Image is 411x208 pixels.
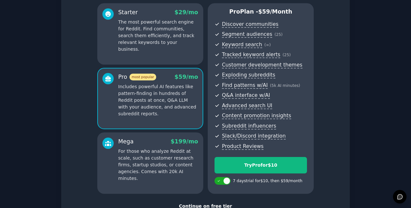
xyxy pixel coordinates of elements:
[118,19,198,53] p: The most powerful search engine for Reddit. Find communities, search them efficiently, and track ...
[222,72,275,78] span: Exploding subreddits
[222,82,268,89] span: Find patterns w/AI
[222,102,272,109] span: Advanced search UI
[118,8,138,16] div: Starter
[282,53,291,57] span: ( 25 )
[175,74,198,80] span: $ 59 /mo
[274,32,282,37] span: ( 25 )
[222,41,262,48] span: Keyword search
[175,9,198,16] span: $ 29 /mo
[215,8,307,16] p: Pro Plan -
[270,83,300,88] span: ( 5k AI minutes )
[215,157,307,173] button: TryProfor$10
[118,148,198,182] p: For those who analyze Reddit at scale, such as customer research firms, startup studios, or conte...
[258,8,292,15] span: $ 59 /month
[222,62,302,68] span: Customer development themes
[129,74,157,80] span: most popular
[215,162,307,169] div: Try Pro for $10
[222,92,270,99] span: Q&A interface w/AI
[222,143,263,150] span: Product Reviews
[222,112,291,119] span: Content promotion insights
[222,21,278,28] span: Discover communities
[233,178,302,184] div: 7 days trial for $10 , then $ 59 /month
[222,123,276,130] span: Subreddit influencers
[118,83,198,117] p: Includes powerful AI features like pattern-finding in hundreds of Reddit posts at once, Q&A LLM w...
[222,51,280,58] span: Tracked keyword alerts
[118,73,156,81] div: Pro
[222,31,272,38] span: Segment audiences
[222,133,286,140] span: Slack/Discord integration
[264,43,271,47] span: ( ∞ )
[171,138,198,145] span: $ 199 /mo
[118,138,134,146] div: Mega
